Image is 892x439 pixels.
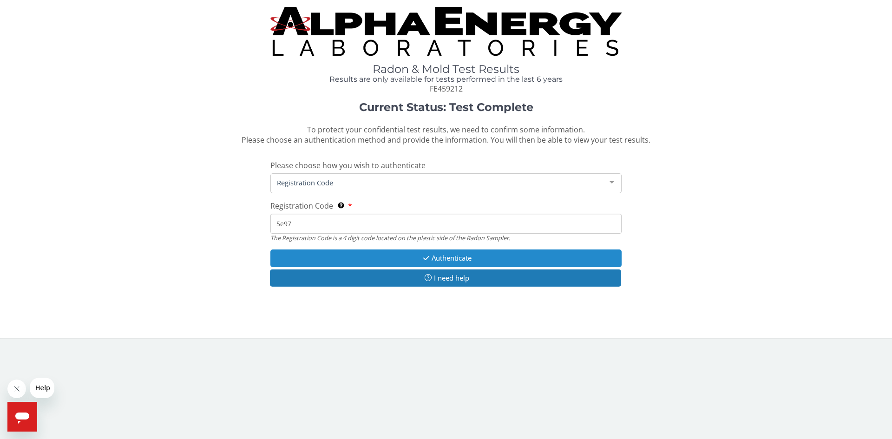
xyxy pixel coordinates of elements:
strong: Current Status: Test Complete [359,100,533,114]
span: FE459212 [430,84,463,94]
h4: Results are only available for tests performed in the last 6 years [270,75,622,84]
iframe: Button to launch messaging window [7,402,37,432]
h1: Radon & Mold Test Results [270,63,622,75]
span: Registration Code [275,177,603,188]
span: Registration Code [270,201,333,211]
div: The Registration Code is a 4 digit code located on the plastic side of the Radon Sampler. [270,234,622,242]
iframe: Message from company [30,378,54,398]
button: Authenticate [270,249,622,267]
span: Please choose how you wish to authenticate [270,160,426,170]
span: To protect your confidential test results, we need to confirm some information. Please choose an ... [242,124,650,145]
button: I need help [270,269,621,287]
iframe: Close message [7,380,26,398]
img: TightCrop.jpg [270,7,622,56]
